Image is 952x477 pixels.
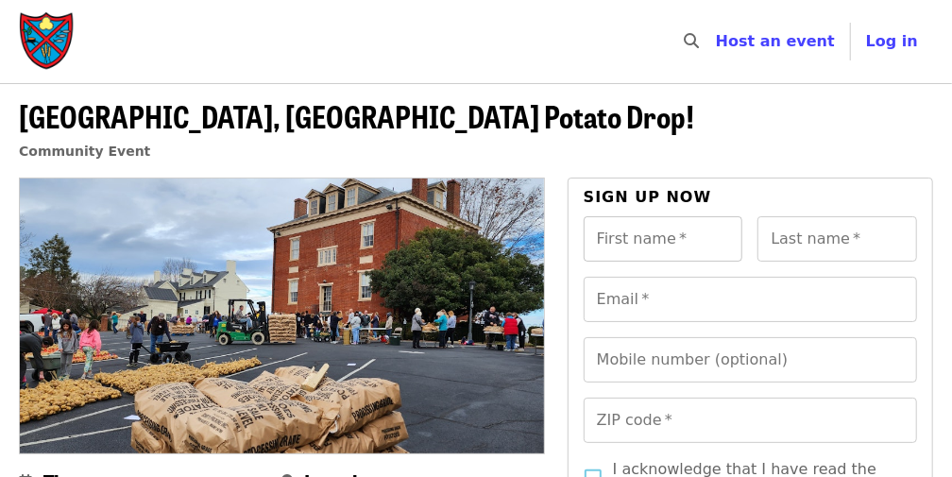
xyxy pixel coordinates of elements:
[19,144,150,159] a: Community Event
[19,94,694,138] span: [GEOGRAPHIC_DATA], [GEOGRAPHIC_DATA] Potato Drop!
[584,398,917,443] input: ZIP code
[584,216,743,262] input: First name
[684,32,699,50] i: search icon
[19,11,76,72] img: Society of St. Andrew - Home
[20,179,544,452] img: Farmville, VA Potato Drop! organized by Society of St. Andrew
[710,19,725,64] input: Search
[584,337,917,383] input: Mobile number (optional)
[716,32,835,50] a: Host an event
[584,277,917,322] input: Email
[757,216,917,262] input: Last name
[584,188,712,206] span: Sign up now
[866,32,918,50] span: Log in
[851,23,933,60] button: Log in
